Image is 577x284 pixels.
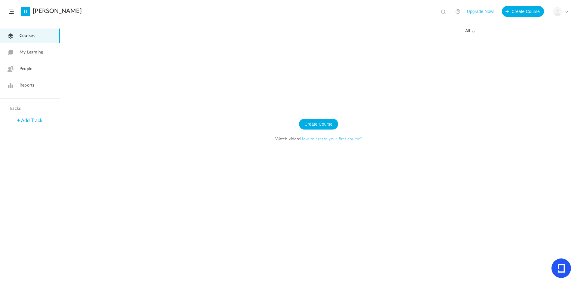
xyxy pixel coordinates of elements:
a: [PERSON_NAME] [33,8,82,15]
a: How to create your first course? [300,136,362,142]
button: Upgrade Now! [467,6,494,17]
span: Reports [20,82,34,89]
span: People [20,66,32,72]
button: Create Course [502,6,544,17]
a: U [21,7,30,16]
span: Courses [20,33,35,39]
h4: Tracks [9,106,49,111]
img: user-image.png [553,8,562,16]
button: Create Course [299,119,338,130]
a: + Add Track [17,118,42,123]
span: My Learning [20,49,43,56]
span: Watch video: [66,136,571,142]
span: all [465,29,475,34]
